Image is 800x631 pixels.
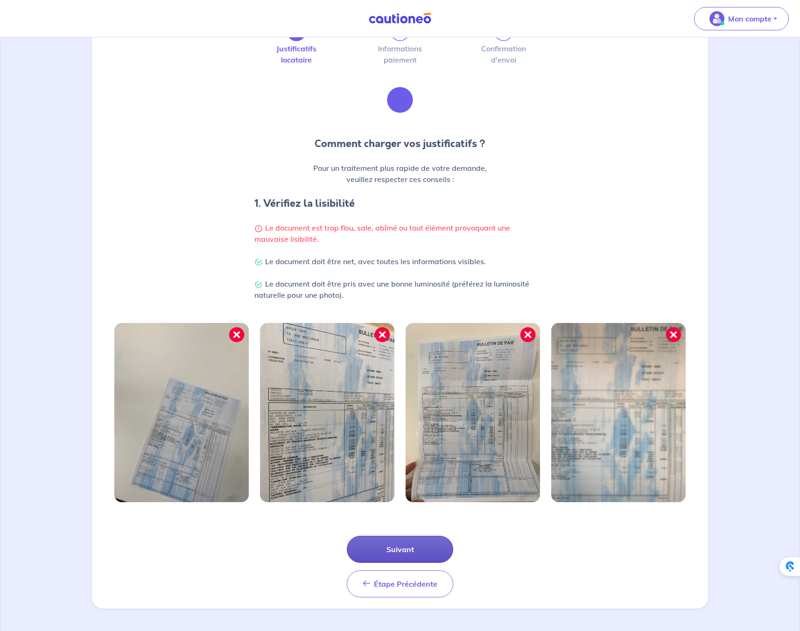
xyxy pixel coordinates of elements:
span: Étape Précédente [374,579,437,589]
p: Le document doit être net, avec toutes les informations visibles. Le document doit être pris avec... [254,256,546,301]
img: Cautioneo [365,13,435,24]
p: Mon compte [728,13,772,24]
p: Pour un traitement plus rapide de votre demande, veuillez respecter ces conseils : [254,162,546,185]
img: illu_account_valid_menu.svg [709,11,724,26]
h4: 1. Vérifiez la lisibilité [254,196,546,211]
img: Warning [254,224,263,233]
p: Le document est trop flou, sale, abîmé ou tout élément provoquant une mauvaise lisibilité. [254,222,546,245]
button: Étape Précédente [347,570,453,597]
label: Justificatifs locataire [287,45,306,63]
button: illu_account_valid_menu.svgMon compte [694,7,789,30]
img: Image mal cadrée 3 [406,323,540,502]
button: Suivant [347,536,453,563]
img: illu_list_justif.svg [375,75,425,125]
img: Image mal cadrée 2 [260,323,394,502]
p: Comment charger vos justificatifs ? [254,136,546,151]
label: Informations paiement [391,45,409,63]
img: Check [254,258,263,266]
img: Image mal cadrée 1 [114,323,249,502]
label: Confirmation d'envoi [494,45,513,63]
img: Check [254,280,263,289]
img: Image mal cadrée 4 [551,323,686,502]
